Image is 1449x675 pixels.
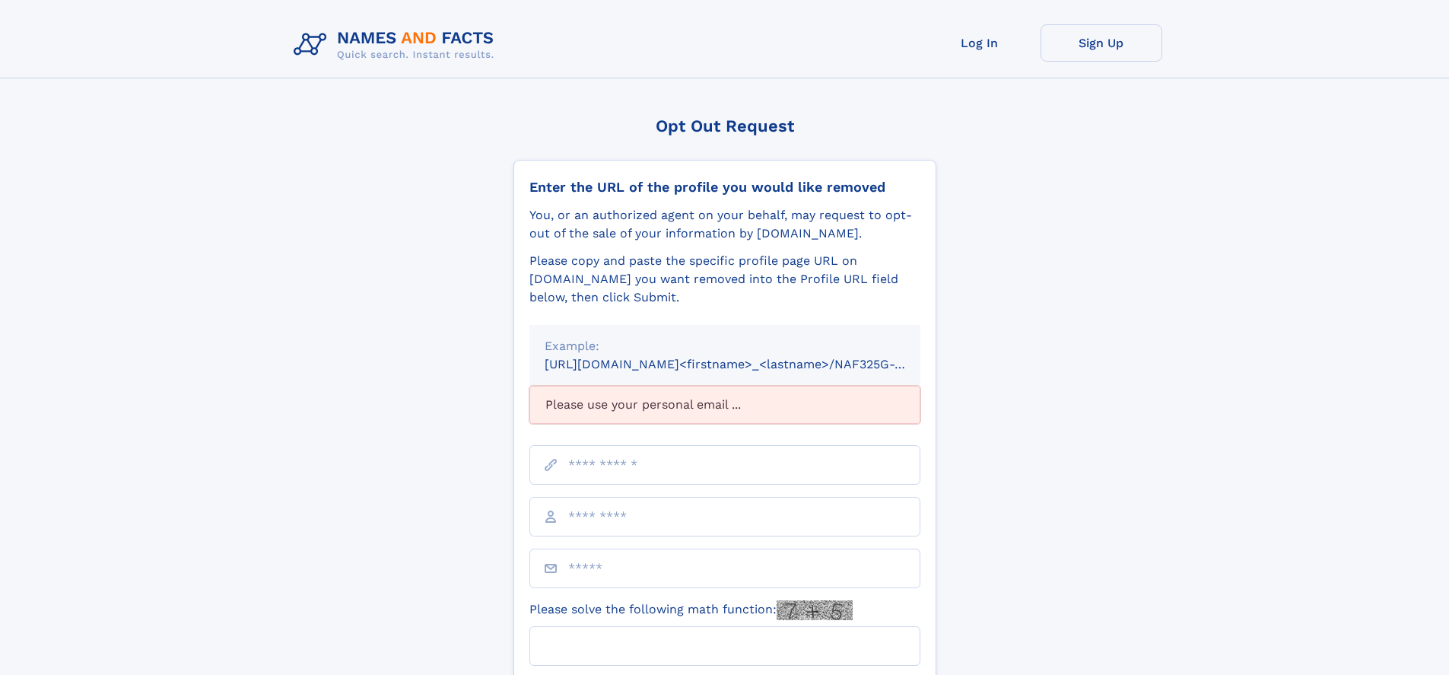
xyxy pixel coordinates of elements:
small: [URL][DOMAIN_NAME]<firstname>_<lastname>/NAF325G-xxxxxxxx [545,357,949,371]
div: Example: [545,337,905,355]
label: Please solve the following math function: [529,600,853,620]
a: Log In [919,24,1041,62]
a: Sign Up [1041,24,1162,62]
div: Opt Out Request [513,116,936,135]
div: You, or an authorized agent on your behalf, may request to opt-out of the sale of your informatio... [529,206,920,243]
div: Please copy and paste the specific profile page URL on [DOMAIN_NAME] you want removed into the Pr... [529,252,920,307]
div: Please use your personal email ... [529,386,920,424]
div: Enter the URL of the profile you would like removed [529,179,920,196]
img: Logo Names and Facts [288,24,507,65]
